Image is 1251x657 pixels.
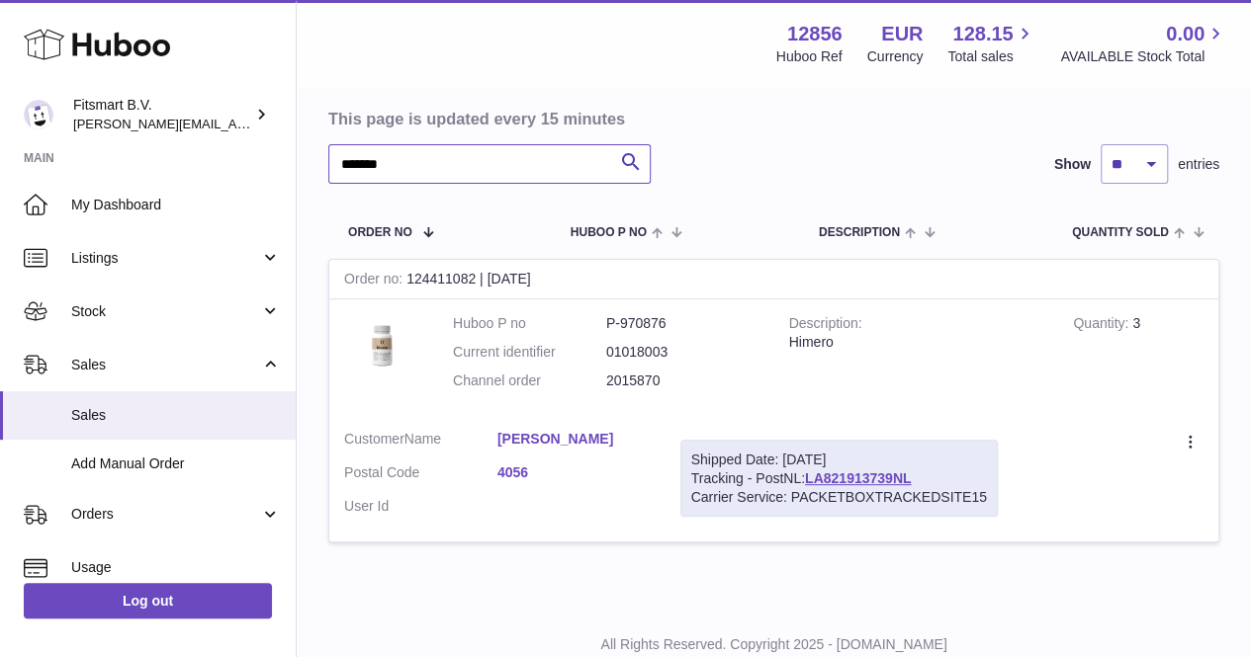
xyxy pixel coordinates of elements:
[344,431,404,447] span: Customer
[691,451,987,469] div: Shipped Date: [DATE]
[71,249,260,268] span: Listings
[1060,47,1227,66] span: AVAILABLE Stock Total
[947,47,1035,66] span: Total sales
[789,315,862,336] strong: Description
[789,333,1044,352] div: Himero
[73,116,397,131] span: [PERSON_NAME][EMAIL_ADDRESS][DOMAIN_NAME]
[344,497,497,516] dt: User Id
[606,343,760,362] dd: 01018003
[881,21,923,47] strong: EUR
[344,314,423,372] img: 128561711358723.png
[71,356,260,374] span: Sales
[805,470,911,486] a: LA821913739NL
[328,108,1214,129] h3: This page is updated every 15 minutes
[819,226,900,239] span: Description
[73,96,251,133] div: Fitsmart B.V.
[606,314,760,333] dd: P-970876
[1072,226,1169,239] span: Quantity Sold
[691,488,987,507] div: Carrier Service: PACKETBOXTRACKEDSITE15
[1166,21,1205,47] span: 0.00
[1073,315,1132,336] strong: Quantity
[344,430,497,453] dt: Name
[497,430,651,449] a: [PERSON_NAME]
[571,226,647,239] span: Huboo P no
[867,47,924,66] div: Currency
[71,558,281,577] span: Usage
[71,406,281,425] span: Sales
[453,343,606,362] dt: Current identifier
[24,100,53,129] img: jonathan@leaderoo.com
[497,463,651,482] a: 4056
[947,21,1035,66] a: 128.15 Total sales
[1060,21,1227,66] a: 0.00 AVAILABLE Stock Total
[1058,299,1218,415] td: 3
[1178,155,1219,174] span: entries
[787,21,843,47] strong: 12856
[71,454,281,473] span: Add Manual Order
[24,583,272,618] a: Log out
[776,47,843,66] div: Huboo Ref
[71,505,260,524] span: Orders
[453,314,606,333] dt: Huboo P no
[453,371,606,390] dt: Channel order
[313,635,1235,654] p: All Rights Reserved. Copyright 2025 - [DOMAIN_NAME]
[344,463,497,487] dt: Postal Code
[680,440,998,518] div: Tracking - PostNL:
[71,196,281,214] span: My Dashboard
[952,21,1013,47] span: 128.15
[606,371,760,390] dd: 2015870
[71,302,260,321] span: Stock
[1054,155,1091,174] label: Show
[344,271,406,291] strong: Order no
[348,226,412,239] span: Order No
[329,260,1218,299] div: 124411082 | [DATE]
